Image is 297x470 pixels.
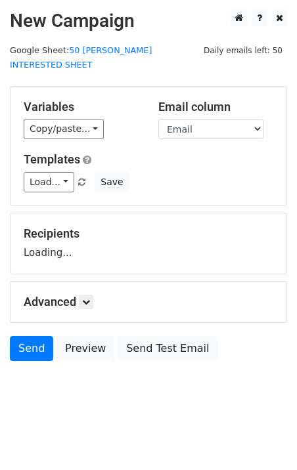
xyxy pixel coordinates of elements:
h5: Advanced [24,295,273,309]
h5: Recipients [24,226,273,241]
a: Copy/paste... [24,119,104,139]
h5: Email column [158,100,273,114]
span: Daily emails left: 50 [199,43,287,58]
h2: New Campaign [10,10,287,32]
a: Load... [24,172,74,192]
small: Google Sheet: [10,45,152,70]
a: 50 [PERSON_NAME] INTERESTED SHEET [10,45,152,70]
a: Daily emails left: 50 [199,45,287,55]
a: Send Test Email [118,336,217,361]
a: Templates [24,152,80,166]
a: Preview [57,336,114,361]
a: Send [10,336,53,361]
div: Loading... [24,226,273,261]
button: Save [95,172,129,192]
h5: Variables [24,100,139,114]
